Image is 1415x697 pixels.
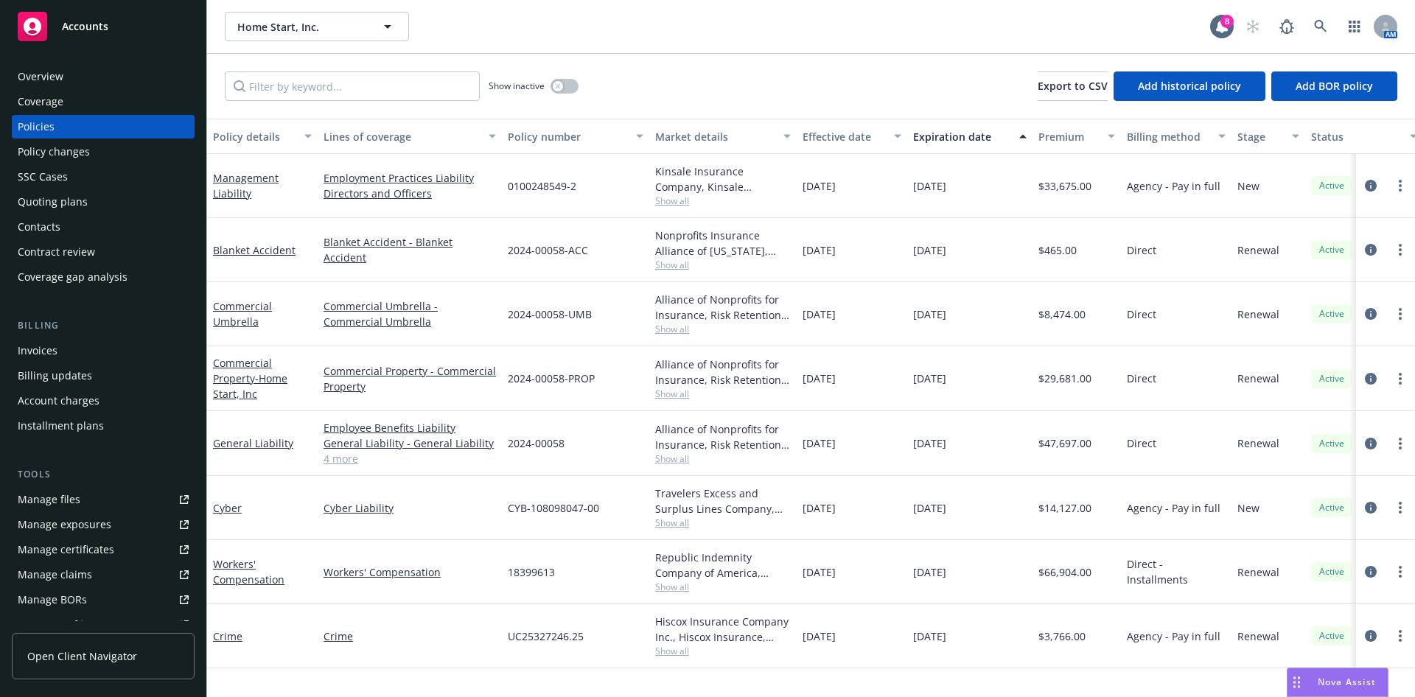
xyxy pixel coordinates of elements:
a: Manage BORs [12,588,195,612]
a: Overview [12,65,195,88]
a: General Liability [213,436,293,450]
input: Filter by keyword... [225,71,480,101]
span: [DATE] [913,371,946,386]
button: Lines of coverage [318,119,502,154]
span: Manage exposures [12,513,195,536]
span: [DATE] [913,307,946,322]
div: 8 [1220,15,1234,28]
a: Employee Benefits Liability [324,420,496,435]
a: Cyber [213,501,242,515]
a: Contract review [12,240,195,264]
button: Effective date [797,119,907,154]
a: Commercial Umbrella - Commercial Umbrella [324,298,496,329]
a: Commercial Umbrella [213,299,272,329]
div: Policy details [213,129,296,144]
button: Billing method [1121,119,1231,154]
span: [DATE] [803,628,836,644]
span: [DATE] [913,242,946,258]
span: [DATE] [803,242,836,258]
span: Renewal [1237,371,1279,386]
span: 0100248549-2 [508,178,576,194]
div: Nonprofits Insurance Alliance of [US_STATE], Inc., Nonprofits Insurance Alliance of [US_STATE], I... [655,228,791,259]
button: Home Start, Inc. [225,12,409,41]
a: more [1391,435,1409,452]
a: more [1391,241,1409,259]
div: Hiscox Insurance Company Inc., Hiscox Insurance, Gateway Specialty Insurance [655,614,791,645]
span: CYB-108098047-00 [508,500,599,516]
div: Contract review [18,240,95,264]
a: more [1391,563,1409,581]
span: Show all [655,388,791,400]
span: Direct [1127,435,1156,451]
a: SSC Cases [12,165,195,189]
div: Drag to move [1288,668,1306,696]
a: Blanket Accident [213,243,296,257]
div: Lines of coverage [324,129,480,144]
span: Show all [655,195,791,207]
div: Quoting plans [18,190,88,214]
div: Manage exposures [18,513,111,536]
div: Billing [12,318,195,333]
span: Renewal [1237,564,1279,580]
a: circleInformation [1362,627,1380,645]
span: $47,697.00 [1038,435,1091,451]
span: Show inactive [489,80,545,92]
div: Manage BORs [18,588,87,612]
span: [DATE] [803,307,836,322]
span: Show all [655,259,791,271]
button: Add BOR policy [1271,71,1397,101]
div: Coverage [18,90,63,113]
button: Policy details [207,119,318,154]
span: 2024-00058-PROP [508,371,595,386]
a: Workers' Compensation [324,564,496,580]
button: Nova Assist [1287,668,1388,697]
div: Expiration date [913,129,1010,144]
span: Home Start, Inc. [237,19,365,35]
a: circleInformation [1362,370,1380,388]
div: Policy changes [18,140,90,164]
a: Quoting plans [12,190,195,214]
div: Billing method [1127,129,1209,144]
a: Directors and Officers [324,186,496,201]
div: Installment plans [18,414,104,438]
span: [DATE] [913,435,946,451]
span: $14,127.00 [1038,500,1091,516]
a: Commercial Property [213,356,287,401]
a: more [1391,499,1409,516]
div: Tools [12,467,195,482]
span: Show all [655,581,791,593]
span: Direct [1127,242,1156,258]
span: $29,681.00 [1038,371,1091,386]
div: Manage claims [18,563,92,586]
a: Switch app [1340,12,1369,41]
span: Add BOR policy [1296,79,1373,93]
span: Direct [1127,371,1156,386]
span: New [1237,178,1259,194]
a: Cyber Liability [324,500,496,516]
div: Coverage gap analysis [18,265,127,289]
a: Installment plans [12,414,195,438]
span: Active [1317,179,1346,192]
a: Crime [213,629,242,643]
button: Add historical policy [1114,71,1265,101]
a: Blanket Accident - Blanket Accident [324,234,496,265]
a: circleInformation [1362,499,1380,516]
div: Effective date [803,129,885,144]
a: more [1391,177,1409,195]
span: Show all [655,516,791,529]
span: [DATE] [803,564,836,580]
span: Renewal [1237,242,1279,258]
span: [DATE] [803,500,836,516]
span: Active [1317,372,1346,385]
a: Manage certificates [12,538,195,561]
span: Accounts [62,21,108,32]
span: [DATE] [803,371,836,386]
span: [DATE] [913,628,946,644]
div: Overview [18,65,63,88]
button: Policy number [502,119,649,154]
a: Policies [12,115,195,139]
div: Republic Indemnity Company of America, [GEOGRAPHIC_DATA] Indemnity [655,550,791,581]
a: Invoices [12,339,195,362]
a: 4 more [324,451,496,466]
a: more [1391,305,1409,323]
